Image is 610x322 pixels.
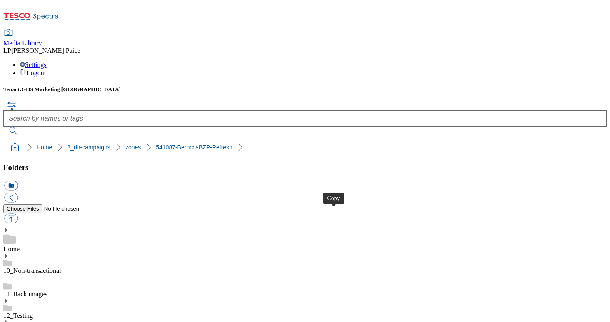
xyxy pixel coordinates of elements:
[3,86,607,93] h5: Tenant:
[20,69,46,77] a: Logout
[3,47,11,54] span: LP
[3,30,42,47] a: Media Library
[3,290,47,297] a: 11_Back images
[20,61,47,68] a: Settings
[3,163,607,172] h3: Folders
[3,110,607,127] input: Search by names or tags
[11,47,80,54] span: [PERSON_NAME] Paice
[67,144,110,151] a: 8_dh-campaigns
[22,86,121,92] span: GHS Marketing [GEOGRAPHIC_DATA]
[3,40,42,47] span: Media Library
[8,141,22,154] a: home
[156,144,232,151] a: 541087-BeroccaBZP-Refresh
[3,139,607,155] nav: breadcrumb
[3,245,20,253] a: Home
[3,267,61,274] a: 10_Non-transactional
[3,312,33,319] a: 12_Testing
[125,144,141,151] a: zones
[37,144,52,151] a: Home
